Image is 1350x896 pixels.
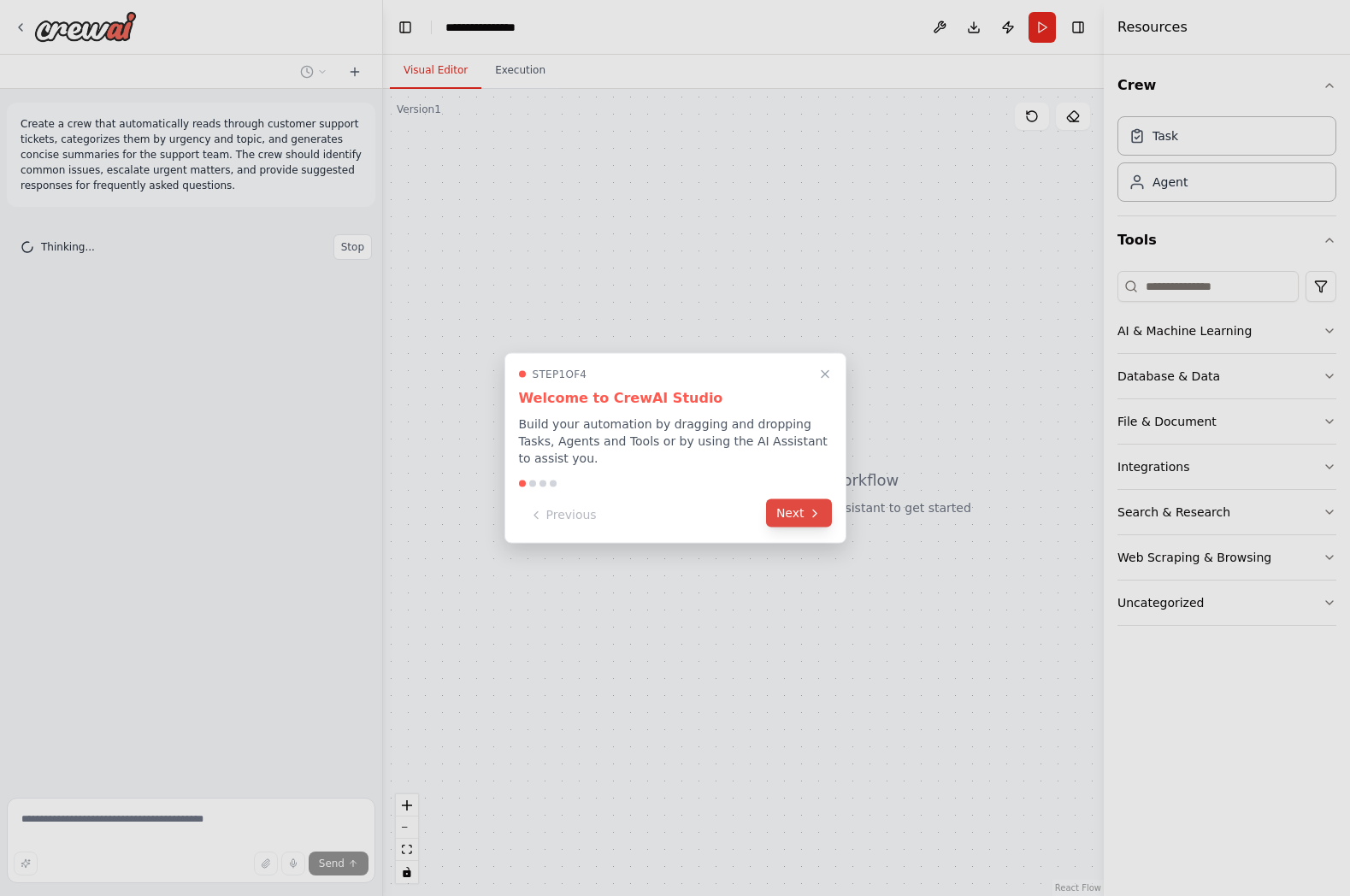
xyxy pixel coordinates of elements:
button: Hide left sidebar [393,15,417,39]
button: Next [766,499,832,528]
button: Previous [519,501,607,529]
p: Build your automation by dragging and dropping Tasks, Agents and Tools or by using the AI Assista... [519,416,832,467]
span: Step 1 of 4 [533,368,587,381]
button: Close walkthrough [815,364,835,385]
h3: Welcome to CrewAI Studio [519,388,832,409]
